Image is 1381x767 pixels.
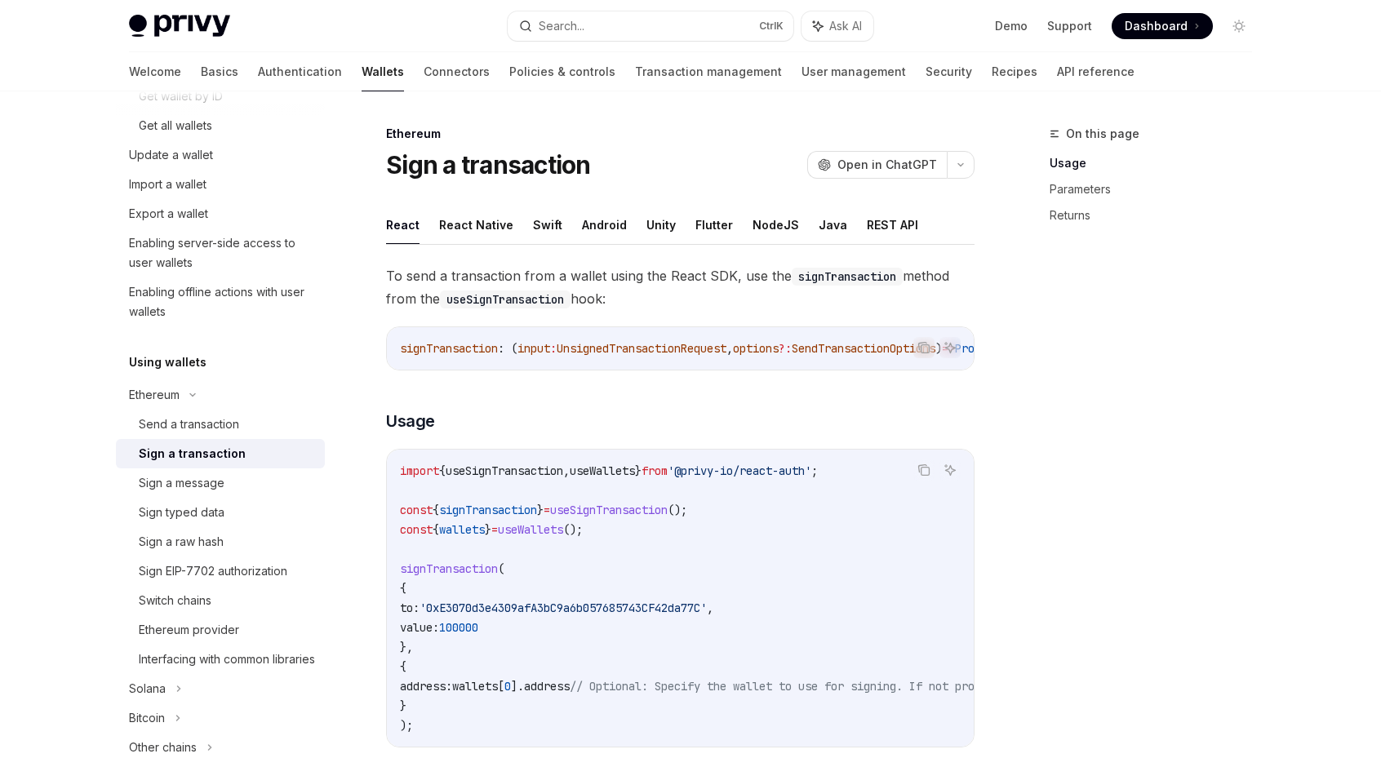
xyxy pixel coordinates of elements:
a: Sign EIP-7702 authorization [116,556,325,586]
div: Sign a message [139,473,224,493]
span: }, [400,640,413,654]
span: Open in ChatGPT [837,157,937,173]
div: Solana [129,679,166,698]
div: Enabling offline actions with user wallets [129,282,315,321]
a: Demo [995,18,1028,34]
button: NodeJS [753,206,799,244]
span: { [400,659,406,674]
span: options [733,341,779,356]
a: Dashboard [1112,13,1213,39]
span: { [433,503,439,517]
a: API reference [1057,52,1135,91]
span: { [439,463,446,478]
a: Authentication [258,52,342,91]
a: Ethereum provider [116,615,325,645]
span: Usage [386,410,435,432]
a: Enabling offline actions with user wallets [116,277,325,326]
span: signTransaction [439,503,537,517]
span: useSignTransaction [446,463,563,478]
button: React Native [439,206,513,244]
code: signTransaction [792,268,903,286]
span: const [400,522,433,537]
a: Connectors [424,52,490,91]
span: (); [668,503,687,517]
span: SendTransactionOptions [792,341,935,356]
button: Open in ChatGPT [807,151,947,179]
span: wallets [452,679,498,694]
a: User management [802,52,906,91]
div: Other chains [129,738,197,757]
span: ); [400,718,413,733]
span: Ask AI [829,18,862,34]
a: Usage [1050,150,1265,176]
button: Ask AI [939,337,961,358]
span: } [485,522,491,537]
div: Export a wallet [129,204,208,224]
div: Ethereum [386,126,975,142]
a: Returns [1050,202,1265,228]
span: : ( [498,341,517,356]
button: React [386,206,420,244]
span: // Optional: Specify the wallet to use for signing. If not provided, the first wallet will be used. [570,679,1216,694]
a: Sign a raw hash [116,527,325,556]
div: Sign a transaction [139,444,246,463]
span: On this page [1066,124,1139,144]
span: Dashboard [1125,18,1188,34]
span: } [635,463,642,478]
span: } [537,503,544,517]
span: : [550,341,557,356]
div: Send a transaction [139,415,239,434]
button: Java [819,206,847,244]
a: Export a wallet [116,199,325,228]
button: Search...CtrlK [508,11,793,41]
span: useWallets [498,522,563,537]
span: wallets [439,522,485,537]
a: Interfacing with common libraries [116,645,325,674]
span: To send a transaction from a wallet using the React SDK, use the method from the hook: [386,264,975,310]
a: Import a wallet [116,170,325,199]
span: [ [498,679,504,694]
a: Enabling server-side access to user wallets [116,228,325,277]
div: Enabling server-side access to user wallets [129,233,315,273]
span: , [563,463,570,478]
a: Security [926,52,972,91]
div: Import a wallet [129,175,206,194]
span: signTransaction [400,341,498,356]
span: address [524,679,570,694]
span: ; [811,463,818,478]
span: address: [400,679,452,694]
button: Toggle dark mode [1226,13,1252,39]
span: useSignTransaction [550,503,668,517]
span: = [491,522,498,537]
a: Basics [201,52,238,91]
div: Search... [539,16,584,36]
span: , [726,341,733,356]
span: 0 [504,679,511,694]
a: Update a wallet [116,140,325,170]
div: Sign a raw hash [139,532,224,552]
button: Unity [646,206,676,244]
a: Support [1047,18,1092,34]
span: 100000 [439,620,478,635]
span: UnsignedTransactionRequest [557,341,726,356]
span: { [400,581,406,596]
a: Sign a message [116,468,325,498]
button: Copy the contents from the code block [913,337,935,358]
button: Flutter [695,206,733,244]
a: Send a transaction [116,410,325,439]
button: Swift [533,206,562,244]
span: } [400,698,406,713]
button: REST API [867,206,918,244]
h1: Sign a transaction [386,150,591,180]
a: Parameters [1050,176,1265,202]
span: '0xE3070d3e4309afA3bC9a6b057685743CF42da77C' [420,601,707,615]
a: Sign typed data [116,498,325,527]
a: Welcome [129,52,181,91]
a: Policies & controls [509,52,615,91]
a: Wallets [362,52,404,91]
a: Transaction management [635,52,782,91]
div: Get all wallets [139,116,212,135]
span: import [400,463,439,478]
a: Recipes [992,52,1037,91]
span: ( [498,561,504,576]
